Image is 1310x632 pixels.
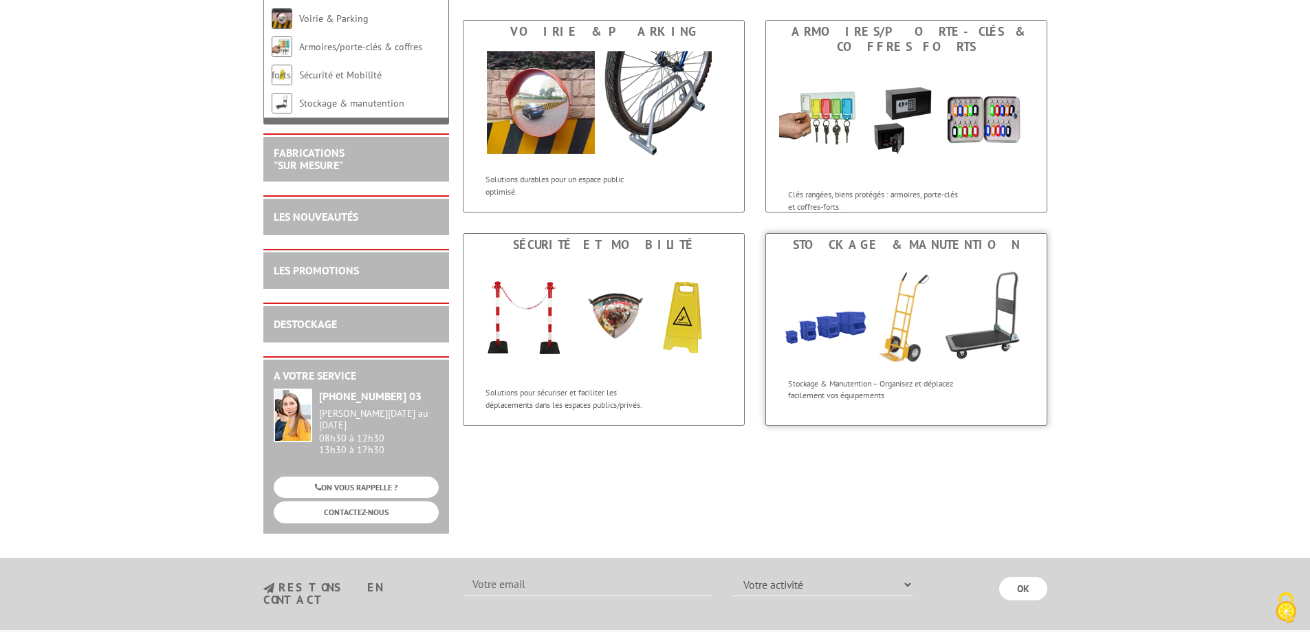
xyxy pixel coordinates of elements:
[463,233,745,426] a: Sécurité et Mobilité Sécurité et Mobilité Solutions pour sécuriser et faciliter les déplacements ...
[274,146,345,172] a: FABRICATIONS"Sur Mesure"
[467,237,741,252] div: Sécurité et Mobilité
[463,20,745,213] a: Voirie & Parking Voirie & Parking Solutions durables pour un espace public optimisé.
[272,41,422,81] a: Armoires/porte-clés & coffres forts
[765,233,1047,426] a: Stockage & manutention Stockage & manutention Stockage & Manutention – Organisez et déplacez faci...
[274,477,439,498] a: ON VOUS RAPPELLE ?
[319,408,439,431] div: [PERSON_NAME][DATE] au [DATE]
[274,501,439,523] a: CONTACTEZ-NOUS
[274,389,312,442] img: widget-service.jpg
[485,386,656,410] p: Solutions pour sécuriser et faciliter les déplacements dans les espaces publics/privés.
[272,36,292,57] img: Armoires/porte-clés & coffres forts
[263,582,274,594] img: newsletter.jpg
[274,317,337,331] a: DESTOCKAGE
[299,12,369,25] a: Voirie & Parking
[788,188,959,212] p: Clés rangées, biens protégés : armoires, porte-clés et coffres-forts.
[274,210,358,224] a: LES NOUVEAUTÉS
[769,24,1043,54] div: Armoires/porte-clés & coffres forts
[272,93,292,113] img: Stockage & manutention
[263,582,444,606] h3: restons en contact
[274,370,439,382] h2: A votre service
[477,43,731,166] img: Voirie & Parking
[272,8,292,29] img: Voirie & Parking
[788,378,959,401] p: Stockage & Manutention – Organisez et déplacez facilement vos équipements
[274,263,359,277] a: LES PROMOTIONS
[485,173,656,197] p: Solutions durables pour un espace public optimisé.
[319,408,439,455] div: 08h30 à 12h30 13h30 à 17h30
[779,58,1034,182] img: Armoires/porte-clés & coffres forts
[765,20,1047,213] a: Armoires/porte-clés & coffres forts Armoires/porte-clés & coffres forts Clés rangées, biens proté...
[467,24,741,39] div: Voirie & Parking
[477,256,731,380] img: Sécurité et Mobilité
[1269,591,1303,625] img: Cookies (fenêtre modale)
[464,573,712,596] input: Votre email
[766,256,1047,371] img: Stockage & manutention
[769,237,1043,252] div: Stockage & manutention
[999,577,1047,600] input: OK
[299,69,382,81] a: Sécurité et Mobilité
[1262,585,1310,632] button: Cookies (fenêtre modale)
[299,97,404,109] a: Stockage & manutention
[319,389,422,403] strong: [PHONE_NUMBER] 03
